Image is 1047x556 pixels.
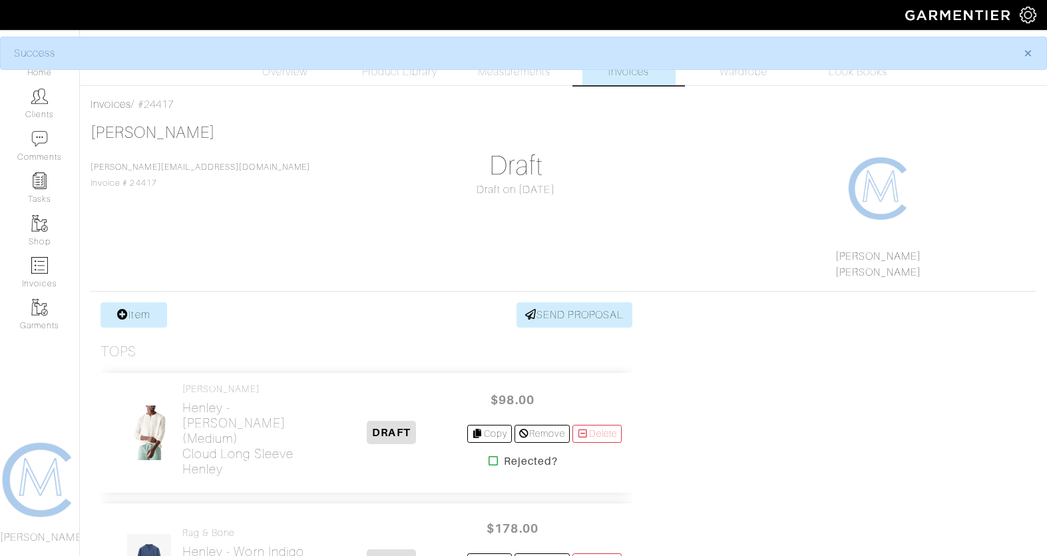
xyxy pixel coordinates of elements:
img: clients-icon-6bae9207a08558b7cb47a8932f037763ab4055f8c8b6bfacd5dc20c3e0201464.png [31,88,48,105]
span: Invoices [608,64,649,80]
h2: Henley - [PERSON_NAME] (Medium) Cloud Long Sleeve Henley [182,400,316,477]
a: [PERSON_NAME] [91,124,215,141]
span: Overview [262,64,307,80]
span: DRAFT [367,421,415,444]
img: 1608267731955.png.png [847,155,913,222]
a: Remove [515,425,570,443]
div: Draft on [DATE] [368,182,664,198]
span: Invoice # 24417 [91,162,310,188]
h4: Rag & Bone [182,527,316,539]
h4: [PERSON_NAME] [182,384,316,395]
img: xvQt9icYAMBu43Tb6gaCABK8 [130,405,167,461]
img: gear-icon-white-bd11855cb880d31180b6d7d6211b90ccbf57a29d726f0c71d8c61bd08dd39cc2.png [1020,7,1036,23]
a: Delete [572,425,622,443]
span: × [1023,44,1033,62]
a: Invoices [582,37,676,85]
img: garments-icon-b7da505a4dc4fd61783c78ac3ca0ef83fa9d6f193b1c9dc38574b1d14d53ca28.png [31,299,48,316]
span: $98.00 [473,386,552,414]
span: Product Library [362,64,437,80]
span: Look Books [829,64,888,80]
img: orders-icon-0abe47150d42831381b5fb84f609e132dff9fe21cb692f30cb5eec754e2cba89.png [31,257,48,274]
a: [PERSON_NAME] [835,250,922,262]
a: [PERSON_NAME][EMAIL_ADDRESS][DOMAIN_NAME] [91,162,310,172]
span: Measurements [478,64,550,80]
span: $178.00 [473,514,552,543]
img: comment-icon-a0a6a9ef722e966f86d9cbdc48e553b5cf19dbc54f86b18d962a5391bc8f6eb6.png [31,131,48,147]
img: reminder-icon-8004d30b9f0a5d33ae49ab947aed9ed385cf756f9e5892f1edd6e32f2345188e.png [31,172,48,189]
img: garments-icon-b7da505a4dc4fd61783c78ac3ca0ef83fa9d6f193b1c9dc38574b1d14d53ca28.png [31,215,48,232]
h3: Tops [101,344,136,360]
div: Success [14,45,1004,61]
a: Copy [467,425,512,443]
h1: Draft [368,150,664,182]
img: garmentier-logo-header-white-b43fb05a5012e4ada735d5af1a66efaba907eab6374d6393d1fbf88cb4ef424d.png [899,3,1020,27]
div: / #24417 [91,97,1036,113]
a: [PERSON_NAME] [835,266,922,278]
a: SEND PROPOSAL [517,302,632,328]
a: Item [101,302,167,328]
strong: Rejected? [504,453,558,469]
span: Wardrobe [720,64,767,80]
a: Invoices [91,99,131,111]
a: [PERSON_NAME] Henley - [PERSON_NAME] (Medium)Cloud Long Sleeve Henley [182,384,316,477]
